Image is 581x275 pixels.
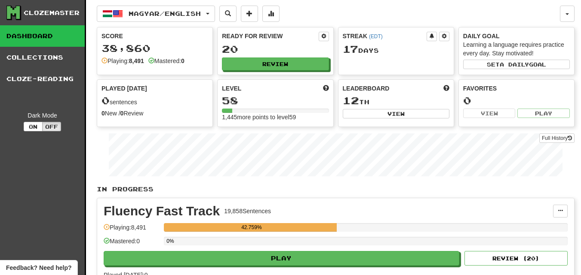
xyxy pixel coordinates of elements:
div: 58 [222,95,329,106]
button: Review (20) [464,251,568,266]
span: 12 [343,94,359,106]
span: 0 [101,94,110,106]
div: Ready for Review [222,32,318,40]
div: Mastered: [148,57,184,65]
span: 17 [343,43,358,55]
button: Add sentence to collection [241,6,258,22]
div: Mastered: 0 [104,237,160,251]
div: 42.759% [166,223,336,232]
div: 38,860 [101,43,208,54]
button: On [24,122,43,131]
div: Daily Goal [463,32,570,40]
button: Play [517,109,570,118]
div: Dark Mode [6,111,78,120]
button: Off [42,122,61,131]
div: th [343,95,449,106]
span: Played [DATE] [101,84,147,93]
div: Score [101,32,208,40]
strong: 8,491 [129,57,144,64]
span: Open feedback widget [6,263,71,272]
span: Magyar / English [129,10,201,17]
strong: 0 [181,57,184,64]
div: Fluency Fast Track [104,205,220,218]
span: a daily [500,61,529,67]
div: Day s [343,44,449,55]
strong: 0 [101,110,105,117]
button: Review [222,57,329,70]
strong: 0 [120,110,124,117]
div: sentences [101,95,208,106]
span: This week in points, UTC [443,84,449,93]
div: 0 [463,95,570,106]
button: View [463,109,516,118]
button: Play [104,251,459,266]
button: Search sentences [219,6,237,22]
span: Leaderboard [343,84,390,93]
a: (EDT) [369,33,383,39]
p: In Progress [97,185,575,193]
div: 20 [222,44,329,54]
span: Level [222,84,241,93]
div: Playing: [101,57,144,65]
div: Streak [343,32,427,40]
button: Seta dailygoal [463,60,570,69]
div: Clozemaster [24,9,80,17]
button: More stats [262,6,280,22]
a: Full History [539,133,575,143]
div: 1,445 more points to level 59 [222,113,329,121]
span: Score more points to level up [323,84,329,93]
div: Favorites [463,84,570,93]
div: Learning a language requires practice every day. Stay motivated! [463,40,570,57]
button: Magyar/English [97,6,215,22]
div: Playing: 8,491 [104,223,160,237]
div: New / Review [101,109,208,118]
div: 19,858 Sentences [224,207,271,215]
button: View [343,109,449,118]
